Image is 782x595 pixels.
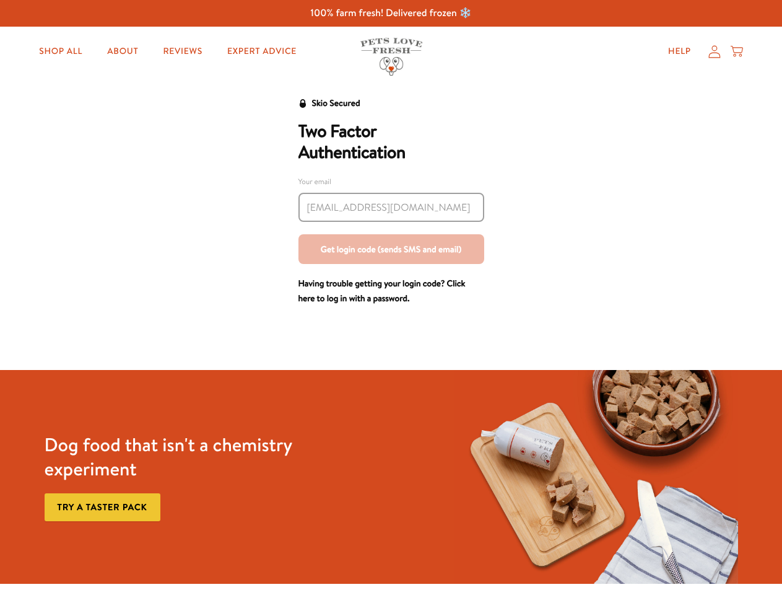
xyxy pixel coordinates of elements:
a: About [97,39,148,64]
a: Expert Advice [217,39,306,64]
h3: Dog food that isn't a chemistry experiment [45,433,328,481]
img: Fussy [454,370,737,584]
div: Skio Secured [312,96,360,111]
svg: Security [298,99,307,108]
h2: Two Factor Authentication [298,121,484,163]
img: Pets Love Fresh [360,38,422,76]
a: Having trouble getting your login code? Click here to log in with a password. [298,277,466,304]
a: Shop All [29,39,92,64]
a: Try a taster pack [45,493,160,521]
a: Skio Secured [298,96,360,121]
a: Reviews [153,39,212,64]
a: Help [658,39,701,64]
